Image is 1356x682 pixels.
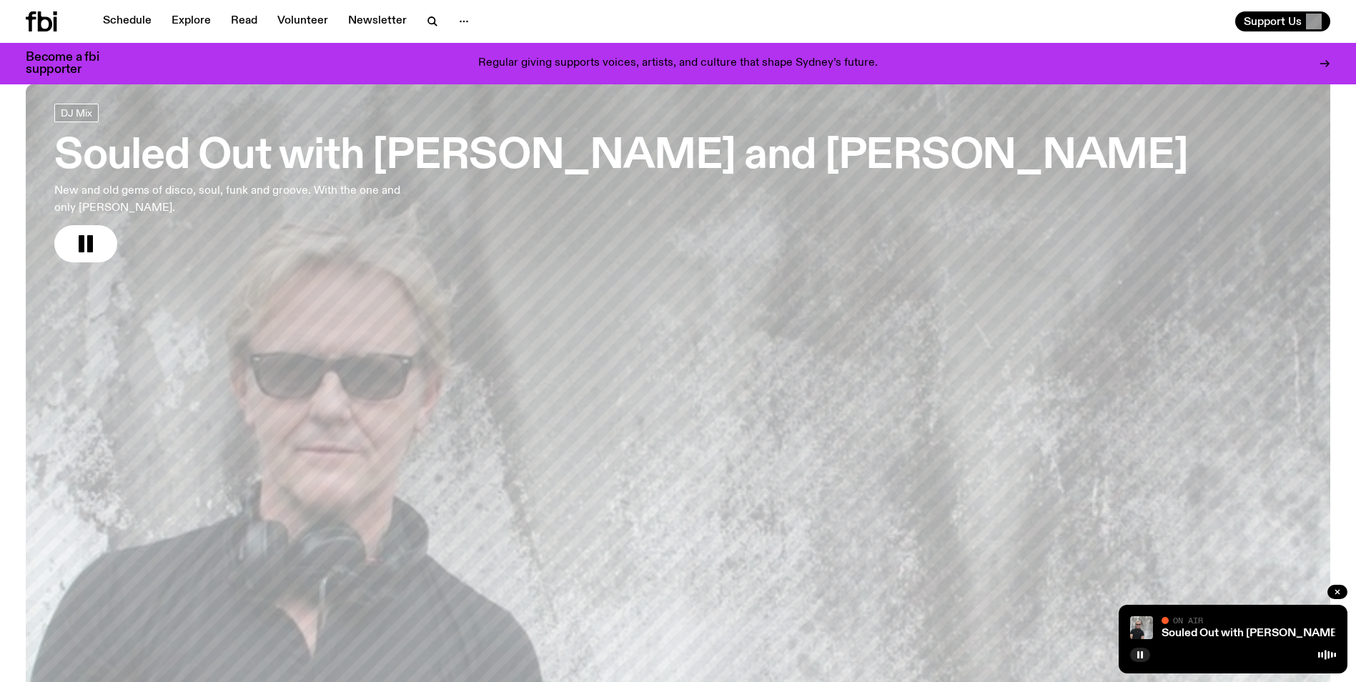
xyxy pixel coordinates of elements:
span: On Air [1173,616,1203,625]
h3: Souled Out with [PERSON_NAME] and [PERSON_NAME] [54,137,1188,177]
p: New and old gems of disco, soul, funk and groove. With the one and only [PERSON_NAME]. [54,182,420,217]
a: Schedule [94,11,160,31]
h3: Become a fbi supporter [26,51,117,76]
a: Souled Out with [PERSON_NAME] and [PERSON_NAME]New and old gems of disco, soul, funk and groove. ... [54,104,1188,262]
a: Read [222,11,266,31]
span: DJ Mix [61,107,92,118]
button: Support Us [1235,11,1330,31]
img: Stephen looks directly at the camera, wearing a black tee, black sunglasses and headphones around... [1130,616,1153,639]
span: Support Us [1244,15,1302,28]
p: Regular giving supports voices, artists, and culture that shape Sydney’s future. [478,57,878,70]
a: Volunteer [269,11,337,31]
a: DJ Mix [54,104,99,122]
a: Explore [163,11,219,31]
a: Newsletter [340,11,415,31]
